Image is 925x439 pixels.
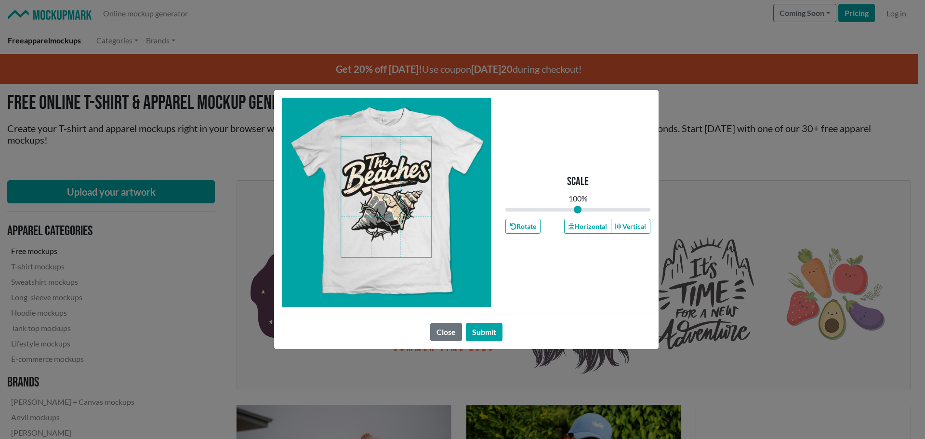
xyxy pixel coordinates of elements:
[505,219,541,234] button: Rotate
[567,175,589,189] p: Scale
[564,219,611,234] button: Horizontal
[466,323,502,341] button: Submit
[568,193,588,204] div: 100 %
[611,219,650,234] button: Vertical
[430,323,462,341] button: Close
